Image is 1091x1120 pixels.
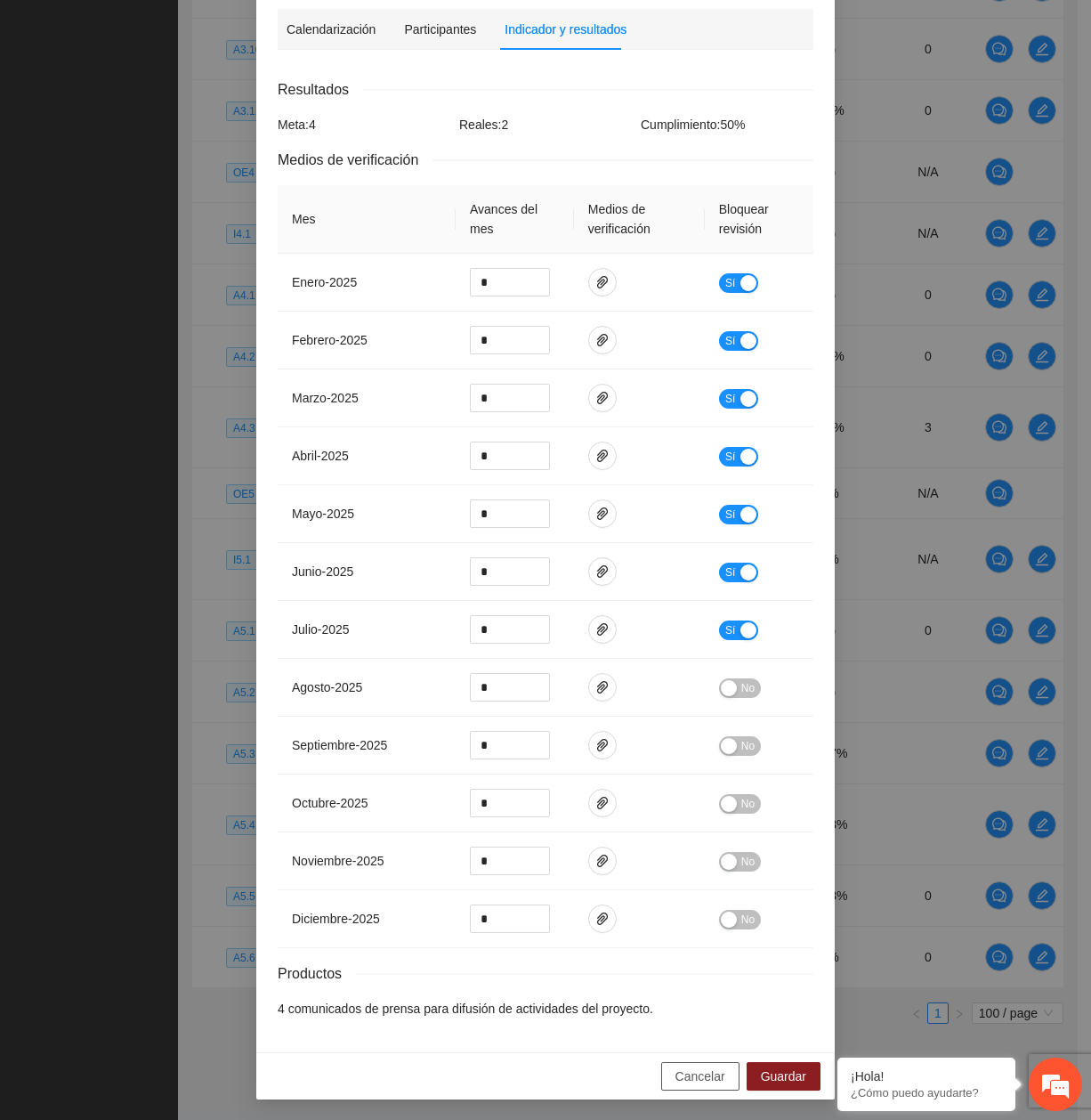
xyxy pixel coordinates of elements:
[725,505,736,524] span: Sí
[93,91,299,114] div: Chatee con nosotros ahora
[741,910,755,929] span: No
[589,275,616,289] span: paper-clip
[103,238,246,418] span: Estamos en línea.
[273,115,455,134] div: Meta: 4
[588,499,617,528] button: paper-clip
[292,391,359,405] span: marzo - 2025
[292,854,384,868] span: noviembre - 2025
[589,507,616,521] span: paper-clip
[588,731,617,759] button: paper-clip
[851,1069,1002,1083] div: ¡Hola!
[741,852,755,872] span: No
[292,507,354,521] span: mayo - 2025
[588,789,617,817] button: paper-clip
[725,273,736,293] span: Sí
[851,1086,1002,1100] p: ¿Cómo puedo ayudarte?
[589,796,616,810] span: paper-clip
[588,557,617,586] button: paper-clip
[589,391,616,405] span: paper-clip
[278,149,432,171] span: Medios de verificación
[292,449,349,463] span: abril - 2025
[456,185,574,254] th: Avances del mes
[741,736,755,756] span: No
[589,449,616,463] span: paper-clip
[292,796,368,810] span: octubre - 2025
[278,185,456,254] th: Mes
[588,442,617,470] button: paper-clip
[725,563,736,582] span: Sí
[292,912,380,926] span: diciembre - 2025
[589,622,616,637] span: paper-clip
[287,20,376,39] div: Calendarización
[741,794,755,814] span: No
[675,1067,725,1086] span: Cancelar
[588,905,617,933] button: paper-clip
[588,615,617,644] button: paper-clip
[404,20,476,39] div: Participantes
[636,115,818,134] div: Cumplimiento: 50 %
[588,268,617,296] button: paper-clip
[589,738,616,752] span: paper-clip
[292,738,387,752] span: septiembre - 2025
[292,680,362,694] span: agosto - 2025
[761,1067,806,1086] span: Guardar
[589,854,616,868] span: paper-clip
[661,1062,739,1091] button: Cancelar
[292,333,368,347] span: febrero - 2025
[705,185,813,254] th: Bloquear revisión
[278,962,356,985] span: Productos
[588,384,617,412] button: paper-clip
[589,912,616,926] span: paper-clip
[278,78,363,101] span: Resultados
[292,622,350,637] span: julio - 2025
[505,20,626,39] div: Indicador y resultados
[9,486,339,548] textarea: Escriba su mensaje y pulse “Intro”
[589,333,616,347] span: paper-clip
[725,389,736,409] span: Sí
[588,673,617,702] button: paper-clip
[292,9,335,52] div: Minimizar ventana de chat en vivo
[747,1062,820,1091] button: Guardar
[574,185,705,254] th: Medios de verificación
[459,118,508,132] span: Reales: 2
[589,564,616,579] span: paper-clip
[588,847,617,875] button: paper-clip
[292,564,353,579] span: junio - 2025
[741,678,755,698] span: No
[725,331,736,351] span: Sí
[725,621,736,640] span: Sí
[588,326,617,354] button: paper-clip
[292,275,357,289] span: enero - 2025
[725,447,736,467] span: Sí
[278,999,813,1019] li: 4 comunicados de prensa para difusión de actividades del proyecto.
[589,680,616,694] span: paper-clip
